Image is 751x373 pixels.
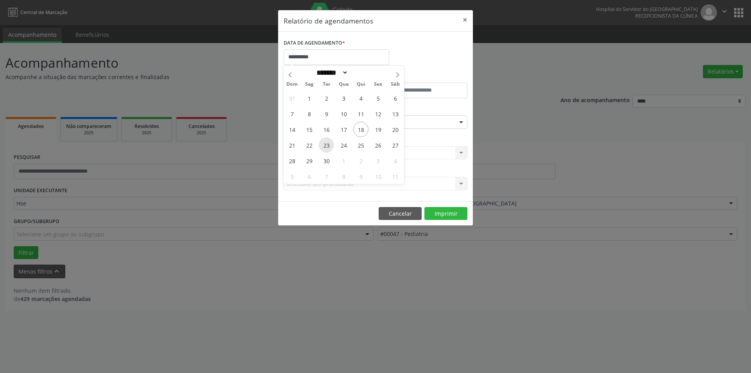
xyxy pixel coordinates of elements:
span: Agosto 31, 2025 [284,90,300,106]
span: Qui [352,82,370,87]
span: Setembro 6, 2025 [388,90,403,106]
span: Dom [284,82,301,87]
span: Setembro 24, 2025 [336,137,351,153]
span: Setembro 29, 2025 [302,153,317,168]
span: Setembro 28, 2025 [284,153,300,168]
span: Setembro 17, 2025 [336,122,351,137]
span: Setembro 10, 2025 [336,106,351,121]
span: Setembro 3, 2025 [336,90,351,106]
span: Setembro 2, 2025 [319,90,334,106]
span: Outubro 11, 2025 [388,169,403,184]
span: Setembro 21, 2025 [284,137,300,153]
span: Setembro 15, 2025 [302,122,317,137]
span: Setembro 12, 2025 [370,106,386,121]
span: Setembro 25, 2025 [353,137,368,153]
label: DATA DE AGENDAMENTO [284,37,345,49]
span: Setembro 19, 2025 [370,122,386,137]
button: Cancelar [379,207,422,220]
button: Close [457,10,473,29]
span: Outubro 9, 2025 [353,169,368,184]
span: Setembro 4, 2025 [353,90,368,106]
span: Outubro 6, 2025 [302,169,317,184]
span: Ter [318,82,335,87]
h5: Relatório de agendamentos [284,16,373,26]
span: Setembro 1, 2025 [302,90,317,106]
label: ATÉ [377,70,467,83]
input: Year [348,68,374,77]
span: Setembro 8, 2025 [302,106,317,121]
span: Sex [370,82,387,87]
span: Seg [301,82,318,87]
span: Setembro 13, 2025 [388,106,403,121]
span: Setembro 20, 2025 [388,122,403,137]
span: Setembro 18, 2025 [353,122,368,137]
span: Setembro 22, 2025 [302,137,317,153]
span: Outubro 7, 2025 [319,169,334,184]
span: Outubro 8, 2025 [336,169,351,184]
span: Setembro 9, 2025 [319,106,334,121]
button: Imprimir [424,207,467,220]
span: Setembro 26, 2025 [370,137,386,153]
span: Sáb [387,82,404,87]
span: Outubro 3, 2025 [370,153,386,168]
span: Setembro 11, 2025 [353,106,368,121]
span: Outubro 10, 2025 [370,169,386,184]
select: Month [314,68,348,77]
span: Outubro 4, 2025 [388,153,403,168]
span: Setembro 23, 2025 [319,137,334,153]
span: Outubro 2, 2025 [353,153,368,168]
span: Setembro 16, 2025 [319,122,334,137]
span: Setembro 5, 2025 [370,90,386,106]
span: Setembro 7, 2025 [284,106,300,121]
span: Outubro 1, 2025 [336,153,351,168]
span: Outubro 5, 2025 [284,169,300,184]
span: Qua [335,82,352,87]
span: Setembro 30, 2025 [319,153,334,168]
span: Setembro 14, 2025 [284,122,300,137]
span: Setembro 27, 2025 [388,137,403,153]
